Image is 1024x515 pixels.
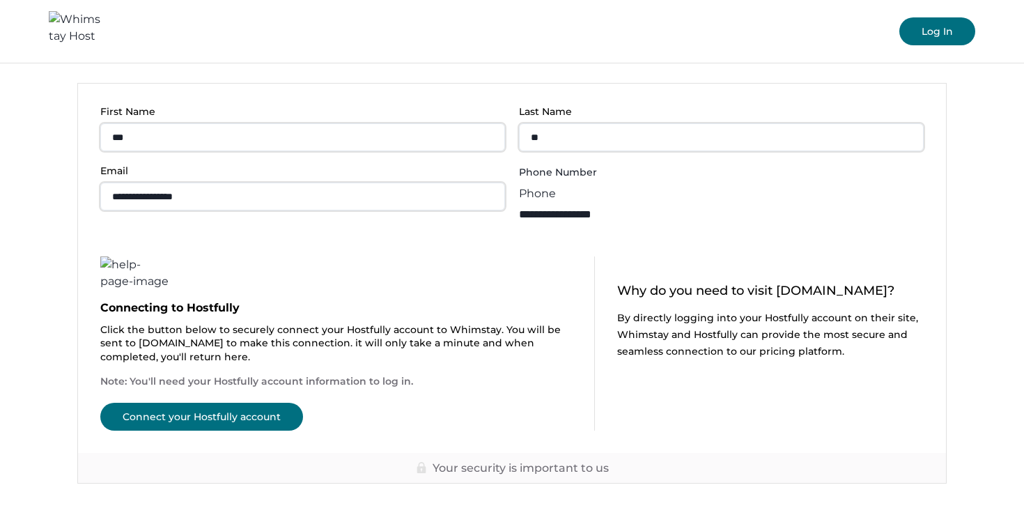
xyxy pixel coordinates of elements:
p: First Name [100,106,497,118]
img: help-page-image [100,256,170,290]
p: Why do you need to visit [DOMAIN_NAME]? [617,284,924,298]
p: Click the button below to securely connect your Hostfully account to Whimstay. You will be sent t... [100,323,572,364]
p: Connecting to Hostfully [100,301,572,315]
p: Your security is important to us [433,461,609,475]
img: Whimstay Host [49,11,104,52]
label: Phone Number [519,165,915,180]
div: Phone [519,185,630,202]
button: Log In [899,17,975,45]
p: Note: You'll need your Hostfully account information to log in. [100,375,572,389]
p: Email [100,165,497,177]
p: By directly logging into your Hostfully account on their site, Whimstay and Hostfully can provide... [617,309,924,360]
p: Last Name [519,106,915,118]
button: Connect your Hostfully account [100,403,303,431]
